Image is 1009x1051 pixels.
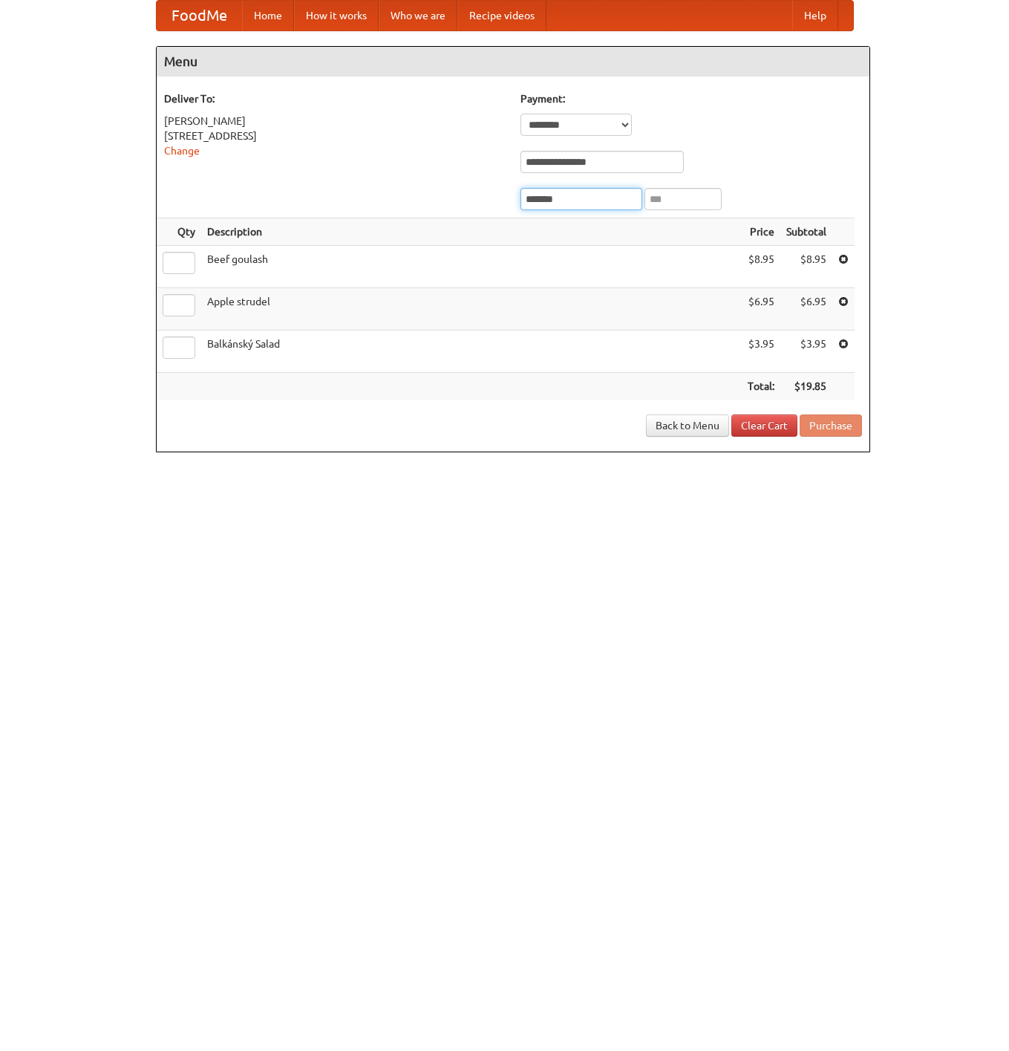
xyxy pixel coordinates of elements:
[780,373,832,400] th: $19.85
[792,1,838,30] a: Help
[742,288,780,331] td: $6.95
[164,91,506,106] h5: Deliver To:
[742,331,780,373] td: $3.95
[201,331,742,373] td: Balkánský Salad
[742,246,780,288] td: $8.95
[780,288,832,331] td: $6.95
[201,288,742,331] td: Apple strudel
[646,414,729,437] a: Back to Menu
[742,373,780,400] th: Total:
[520,91,862,106] h5: Payment:
[780,218,832,246] th: Subtotal
[800,414,862,437] button: Purchase
[780,246,832,288] td: $8.95
[157,1,242,30] a: FoodMe
[742,218,780,246] th: Price
[201,246,742,288] td: Beef goulash
[457,1,546,30] a: Recipe videos
[164,114,506,128] div: [PERSON_NAME]
[780,331,832,373] td: $3.95
[201,218,742,246] th: Description
[242,1,294,30] a: Home
[157,218,201,246] th: Qty
[164,128,506,143] div: [STREET_ADDRESS]
[731,414,797,437] a: Clear Cart
[157,47,869,77] h4: Menu
[294,1,379,30] a: How it works
[164,145,200,157] a: Change
[379,1,457,30] a: Who we are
